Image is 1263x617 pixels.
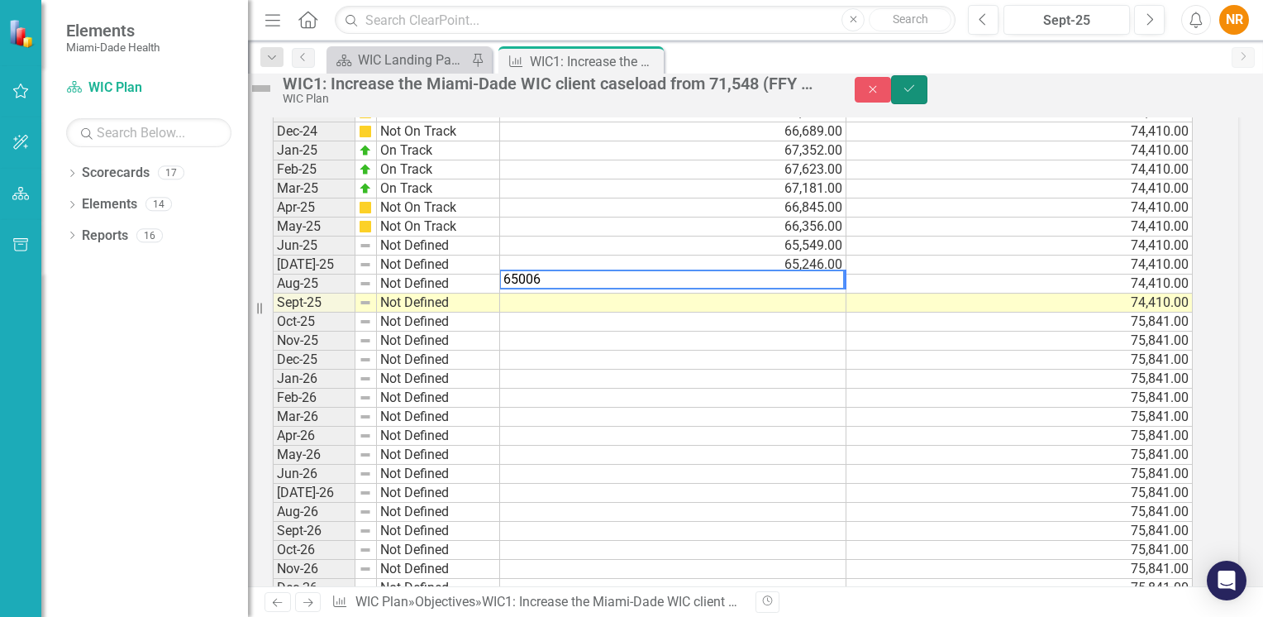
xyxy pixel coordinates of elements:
[377,579,500,598] td: Not Defined
[359,334,372,347] img: 8DAGhfEEPCf229AAAAAElFTkSuQmCC
[359,410,372,423] img: 8DAGhfEEPCf229AAAAAElFTkSuQmCC
[359,163,372,176] img: zOikAAAAAElFTkSuQmCC
[377,427,500,446] td: Not Defined
[846,237,1193,256] td: 74,410.00
[1219,5,1249,35] button: NR
[1009,11,1124,31] div: Sept-25
[359,486,372,500] img: 8DAGhfEEPCf229AAAAAElFTkSuQmCC
[846,198,1193,218] td: 74,410.00
[377,332,500,351] td: Not Defined
[359,448,372,462] img: 8DAGhfEEPCf229AAAAAElFTkSuQmCC
[82,195,137,214] a: Elements
[846,160,1193,179] td: 74,410.00
[82,164,150,183] a: Scorecards
[359,201,372,214] img: cBAA0RP0Y6D5n+AAAAAElFTkSuQmCC
[846,256,1193,275] td: 74,410.00
[846,313,1193,332] td: 75,841.00
[377,122,500,141] td: Not On Track
[846,446,1193,465] td: 75,841.00
[359,125,372,138] img: cBAA0RP0Y6D5n+AAAAAElFTkSuQmCC
[377,484,500,503] td: Not Defined
[500,237,846,256] td: 65,549.00
[500,198,846,218] td: 66,845.00
[846,294,1193,313] td: 74,410.00
[359,144,372,157] img: zOikAAAAAElFTkSuQmCC
[377,218,500,237] td: Not On Track
[359,372,372,385] img: 8DAGhfEEPCf229AAAAAElFTkSuQmCC
[377,351,500,370] td: Not Defined
[359,391,372,404] img: 8DAGhfEEPCf229AAAAAElFTkSuQmCC
[66,21,160,41] span: Elements
[846,503,1193,522] td: 75,841.00
[136,228,163,242] div: 16
[7,18,37,48] img: ClearPoint Strategy
[846,427,1193,446] td: 75,841.00
[377,522,500,541] td: Not Defined
[273,218,355,237] td: May-25
[335,6,956,35] input: Search ClearPoint...
[359,505,372,519] img: 8DAGhfEEPCf229AAAAAElFTkSuQmCC
[273,160,355,179] td: Feb-25
[359,562,372,576] img: 8DAGhfEEPCf229AAAAAElFTkSuQmCC
[66,118,231,147] input: Search Below...
[846,275,1193,294] td: 74,410.00
[377,313,500,332] td: Not Defined
[359,524,372,538] img: 8DAGhfEEPCf229AAAAAElFTkSuQmCC
[377,237,500,256] td: Not Defined
[273,256,355,275] td: [DATE]-25
[846,389,1193,408] td: 75,841.00
[846,579,1193,598] td: 75,841.00
[273,579,355,598] td: Dec-26
[1003,5,1130,35] button: Sept-25
[331,50,467,70] a: WIC Landing Page
[273,427,355,446] td: Apr-26
[359,220,372,233] img: cBAA0RP0Y6D5n+AAAAAElFTkSuQmCC
[359,182,372,195] img: zOikAAAAAElFTkSuQmCC
[500,141,846,160] td: 67,352.00
[273,389,355,408] td: Feb-26
[500,218,846,237] td: 66,356.00
[500,256,846,275] td: 65,246.00
[273,465,355,484] td: Jun-26
[846,522,1193,541] td: 75,841.00
[358,50,467,70] div: WIC Landing Page
[377,294,500,313] td: Not Defined
[846,484,1193,503] td: 75,841.00
[846,218,1193,237] td: 74,410.00
[846,141,1193,160] td: 74,410.00
[273,313,355,332] td: Oct-25
[377,275,500,294] td: Not Defined
[500,160,846,179] td: 67,623.00
[273,294,355,313] td: Sept-25
[893,12,928,26] span: Search
[145,198,172,212] div: 14
[359,353,372,366] img: 8DAGhfEEPCf229AAAAAElFTkSuQmCC
[331,593,743,612] div: » »
[482,594,1213,610] div: WIC1: Increase the Miami-Dade WIC client caseload from 71,548 (FFY 2023 average) to 75,841 (FFY 2...
[1207,561,1246,600] div: Open Intercom Messenger
[377,408,500,427] td: Not Defined
[377,198,500,218] td: Not On Track
[500,179,846,198] td: 67,181.00
[359,296,372,309] img: 8DAGhfEEPCf229AAAAAElFTkSuQmCC
[66,41,160,54] small: Miami-Dade Health
[273,351,355,370] td: Dec-25
[273,446,355,465] td: May-26
[283,93,822,105] div: WIC Plan
[359,543,372,557] img: 8DAGhfEEPCf229AAAAAElFTkSuQmCC
[273,484,355,503] td: [DATE]-26
[273,122,355,141] td: Dec-24
[359,315,372,328] img: 8DAGhfEEPCf229AAAAAElFTkSuQmCC
[248,75,274,102] img: Not Defined
[273,141,355,160] td: Jan-25
[846,560,1193,579] td: 75,841.00
[359,258,372,271] img: 8DAGhfEEPCf229AAAAAElFTkSuQmCC
[500,122,846,141] td: 66,689.00
[359,581,372,595] img: 8DAGhfEEPCf229AAAAAElFTkSuQmCC
[846,351,1193,370] td: 75,841.00
[530,51,660,72] div: WIC1: Increase the Miami-Dade WIC client caseload from 71,548 (FFY 2023 average) to 75,841 (FFY 2...
[415,594,475,610] a: Objectives
[377,465,500,484] td: Not Defined
[846,122,1193,141] td: 74,410.00
[377,560,500,579] td: Not Defined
